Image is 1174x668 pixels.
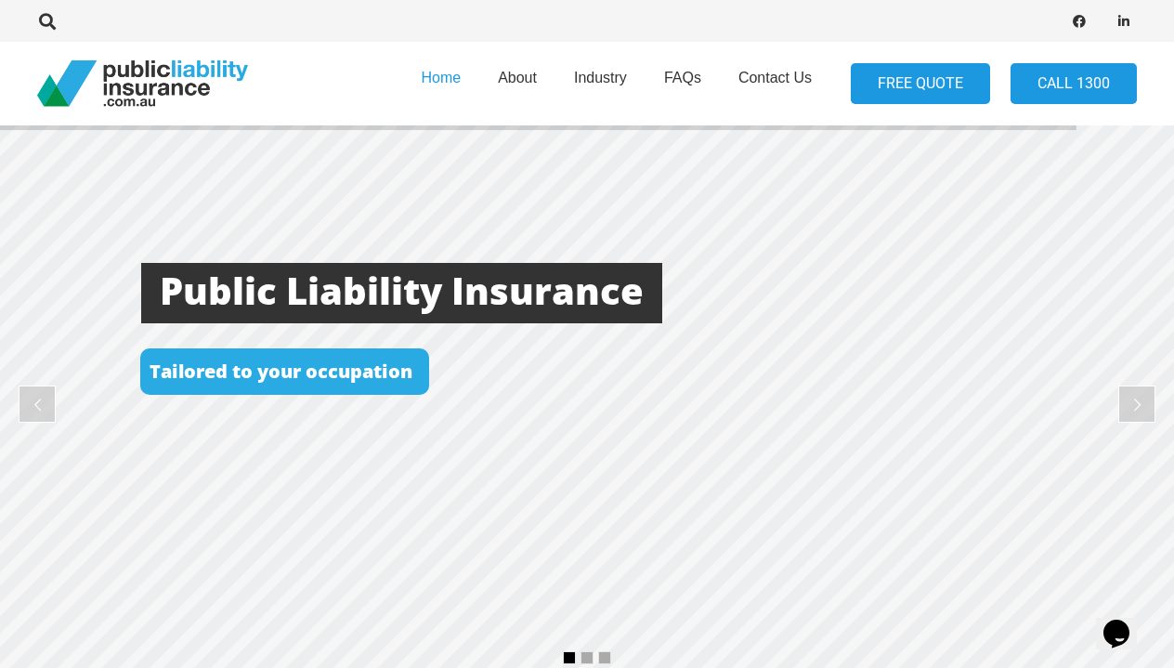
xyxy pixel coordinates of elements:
a: Contact Us [720,36,830,131]
span: Industry [574,70,627,85]
a: FAQs [646,36,720,131]
a: Facebook [1066,8,1092,34]
a: pli_logotransparent [37,60,248,107]
iframe: chat widget [1096,594,1155,649]
a: FREE QUOTE [851,63,990,105]
a: Call 1300 [1011,63,1137,105]
span: Contact Us [738,70,812,85]
span: FAQs [664,70,701,85]
a: Search [29,13,66,30]
span: About [498,70,537,85]
a: LinkedIn [1111,8,1137,34]
a: Industry [555,36,646,131]
span: Home [421,70,461,85]
a: About [479,36,555,131]
a: Home [402,36,479,131]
